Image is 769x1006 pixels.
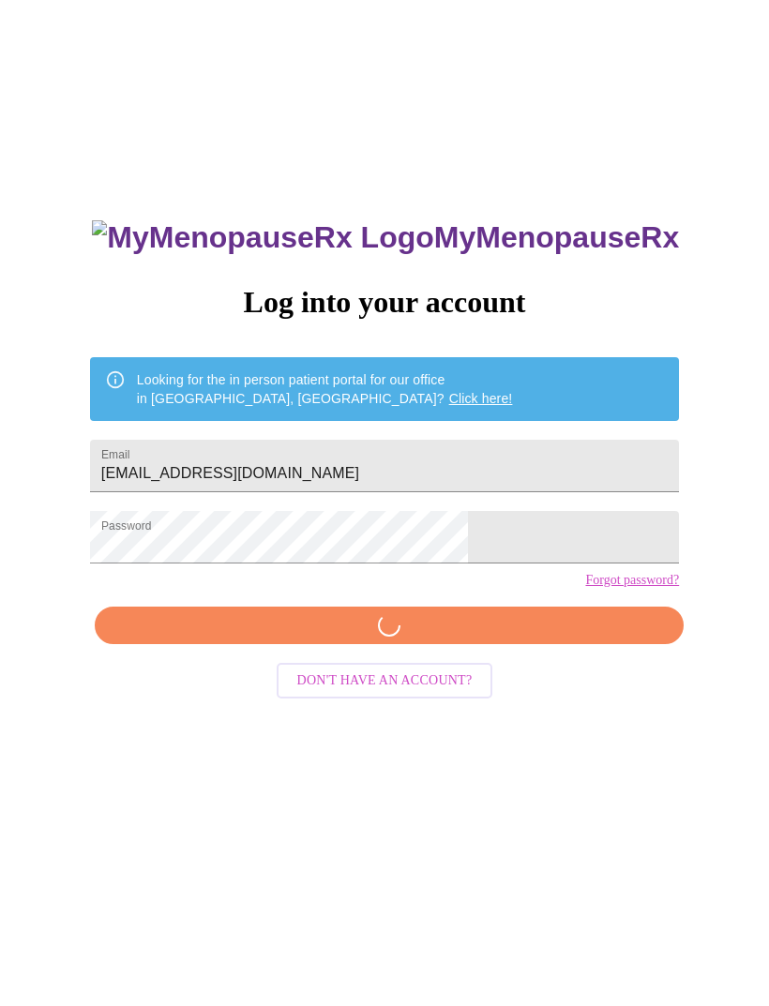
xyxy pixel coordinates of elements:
[449,391,513,406] a: Click here!
[92,220,433,255] img: MyMenopauseRx Logo
[92,220,679,255] h3: MyMenopauseRx
[137,363,513,415] div: Looking for the in person patient portal for our office in [GEOGRAPHIC_DATA], [GEOGRAPHIC_DATA]?
[272,671,498,687] a: Don't have an account?
[585,573,679,588] a: Forgot password?
[277,663,493,699] button: Don't have an account?
[90,285,679,320] h3: Log into your account
[297,669,473,693] span: Don't have an account?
